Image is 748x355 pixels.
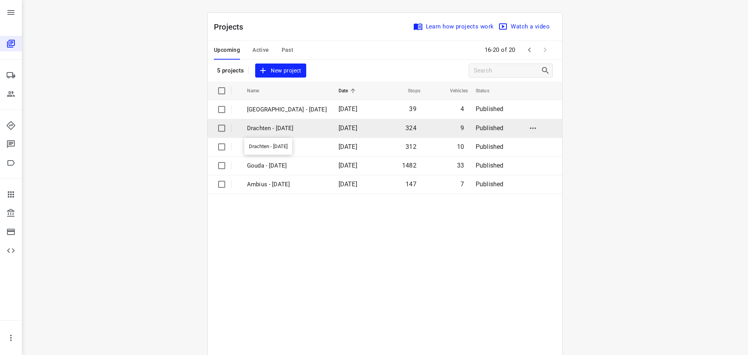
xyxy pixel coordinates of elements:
span: Published [476,143,504,150]
span: 324 [406,124,416,132]
span: [DATE] [339,105,357,113]
p: Best - Tuesday [247,143,327,152]
span: Stops [398,86,420,95]
div: Search [541,66,552,75]
span: Past [282,45,294,55]
span: 16-20 of 20 [482,42,519,58]
p: Projects [214,21,250,33]
span: 312 [406,143,416,150]
input: Search projects [474,65,541,77]
span: 7 [460,180,464,188]
span: 33 [457,162,464,169]
span: Published [476,124,504,132]
span: 4 [460,105,464,113]
span: Previous Page [522,42,537,58]
span: 10 [457,143,464,150]
span: Published [476,180,504,188]
p: Ambius - Monday [247,180,327,189]
span: Active [252,45,269,55]
span: Published [476,162,504,169]
span: 39 [409,105,416,113]
span: 147 [406,180,416,188]
span: Vehicles [440,86,468,95]
button: New project [255,64,306,78]
span: 9 [460,124,464,132]
span: [DATE] [339,180,357,188]
span: Name [247,86,270,95]
span: [DATE] [339,143,357,150]
span: Upcoming [214,45,240,55]
span: 1482 [402,162,416,169]
span: Published [476,105,504,113]
p: 5 projects [217,67,244,74]
span: [DATE] [339,124,357,132]
p: Antwerpen - Tuesday [247,105,327,114]
p: Gouda - Tuesday [247,161,327,170]
span: [DATE] [339,162,357,169]
span: New project [260,66,301,76]
p: Drachten - [DATE] [247,124,327,133]
span: Next Page [537,42,553,58]
span: Date [339,86,358,95]
span: Status [476,86,499,95]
